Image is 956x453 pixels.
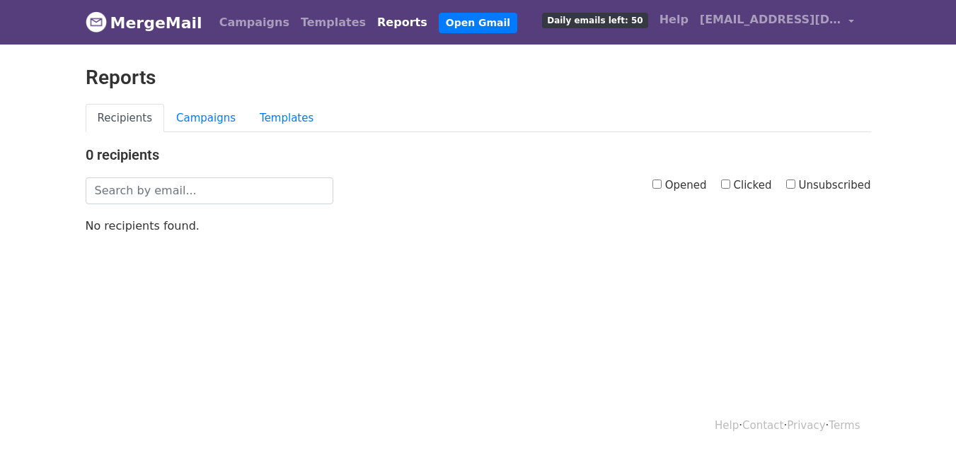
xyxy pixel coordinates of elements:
a: Campaigns [214,8,295,37]
a: [EMAIL_ADDRESS][DOMAIN_NAME] [694,6,860,39]
span: [EMAIL_ADDRESS][DOMAIN_NAME] [700,11,841,28]
span: Daily emails left: 50 [542,13,647,28]
input: Unsubscribed [786,180,795,189]
label: Clicked [721,177,772,194]
h2: Reports [86,66,871,90]
input: Opened [652,180,662,189]
a: Terms [829,419,860,432]
a: Privacy [787,419,825,432]
label: Unsubscribed [786,177,871,194]
a: Templates [295,8,372,37]
a: Reports [372,8,433,37]
a: Help [654,6,694,34]
input: Clicked [721,180,730,189]
p: No recipients found. [86,218,871,233]
img: MergeMail logo [86,11,107,33]
h4: 0 recipients [86,146,871,163]
a: Open Gmail [439,13,517,33]
a: Templates [248,104,326,133]
a: MergeMail [86,8,202,37]
a: Daily emails left: 50 [536,6,653,34]
a: Help [715,419,739,432]
a: Contact [742,419,783,432]
input: Search by email... [86,177,333,204]
a: Campaigns [164,104,248,133]
label: Opened [652,177,707,194]
a: Recipients [86,104,165,133]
